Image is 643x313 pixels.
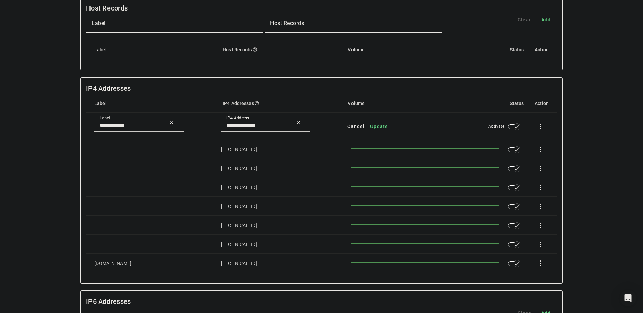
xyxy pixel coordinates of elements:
[620,290,636,306] div: Open Intercom Messenger
[289,114,310,131] button: Clear
[347,123,365,130] span: Cancel
[86,3,128,14] mat-card-title: Host Records
[367,120,391,132] button: Update
[342,40,504,59] mat-header-cell: Volume
[162,114,184,131] button: Clear
[252,47,257,52] i: help_outline
[221,260,257,267] div: [TECHNICAL_ID]
[226,116,249,120] mat-label: IP4 Address
[221,146,257,153] div: [TECHNICAL_ID]
[342,94,504,113] mat-header-cell: Volume
[535,14,557,26] button: Add
[86,94,217,113] mat-header-cell: Label
[86,83,131,94] mat-card-title: IP4 Addresses
[504,94,529,113] mat-header-cell: Status
[270,20,304,26] mat-label: Host Records
[345,120,368,132] button: Cancel
[221,165,257,172] div: [TECHNICAL_ID]
[92,20,106,26] mat-label: Label
[217,40,342,59] mat-header-cell: Host Records
[529,40,557,59] mat-header-cell: Action
[86,40,217,59] mat-header-cell: Label
[486,122,507,130] div: Activate
[221,241,257,248] div: [TECHNICAL_ID]
[221,184,257,191] div: [TECHNICAL_ID]
[370,123,388,130] span: Update
[86,296,131,307] mat-card-title: IP6 Addresses
[221,222,257,229] div: [TECHNICAL_ID]
[80,77,563,284] fm-list-table: IP4 Addresses
[217,94,342,113] mat-header-cell: IP4 Addresses
[221,203,257,210] div: [TECHNICAL_ID]
[100,116,110,120] mat-label: Label
[94,260,132,267] div: [DOMAIN_NAME]
[504,40,529,59] mat-header-cell: Status
[254,101,259,106] i: help_outline
[529,94,557,113] mat-header-cell: Action
[541,16,551,23] span: Add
